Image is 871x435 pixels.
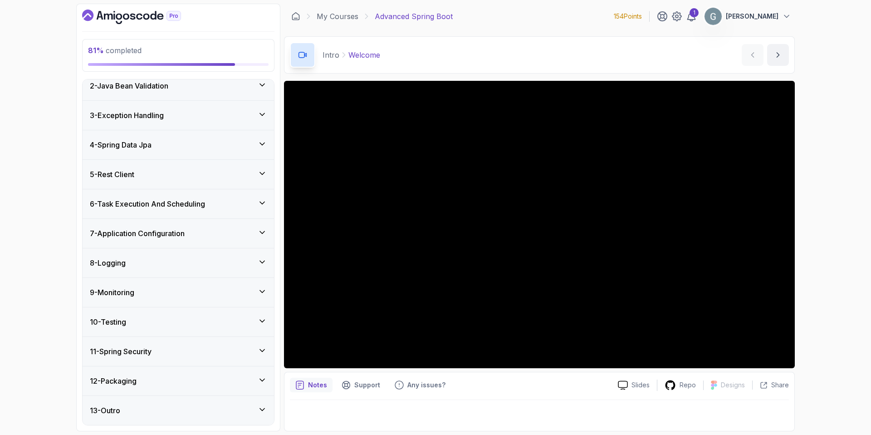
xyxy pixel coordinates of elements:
h3: 11 - Spring Security [90,346,152,357]
h3: 8 - Logging [90,257,126,268]
p: Support [354,381,380,390]
h3: 13 - Outro [90,405,120,416]
span: completed [88,46,142,55]
button: Support button [336,378,386,392]
button: next content [767,44,789,66]
h3: 3 - Exception Handling [90,110,164,121]
p: 154 Points [614,12,642,21]
a: My Courses [317,11,358,22]
p: Designs [721,381,745,390]
a: Repo [657,380,703,391]
div: 1 [690,8,699,17]
button: 6-Task Execution And Scheduling [83,189,274,218]
button: 9-Monitoring [83,278,274,307]
p: Any issues? [407,381,445,390]
h3: 2 - Java Bean Validation [90,80,168,91]
h3: 12 - Packaging [90,376,137,386]
button: Feedback button [389,378,451,392]
p: Notes [308,381,327,390]
p: Intro [323,49,339,60]
p: Welcome [348,49,380,60]
button: 8-Logging [83,248,274,277]
h3: 5 - Rest Client [90,169,134,180]
p: Advanced Spring Boot [375,11,453,22]
img: user profile image [705,8,722,25]
button: 2-Java Bean Validation [83,71,274,100]
h3: 6 - Task Execution And Scheduling [90,198,205,209]
button: 12-Packaging [83,366,274,395]
button: 10-Testing [83,307,274,336]
button: user profile image[PERSON_NAME] [704,7,791,25]
button: 3-Exception Handling [83,101,274,130]
a: Slides [611,381,657,390]
h3: 10 - Testing [90,316,126,327]
iframe: 1 - Hi [284,81,795,368]
button: notes button [290,378,333,392]
button: previous content [742,44,763,66]
button: 4-Spring Data Jpa [83,130,274,159]
a: Dashboard [291,12,300,21]
a: 1 [686,11,697,22]
h3: 7 - Application Configuration [90,228,185,239]
button: 5-Rest Client [83,160,274,189]
p: Share [771,381,789,390]
p: Repo [680,381,696,390]
button: 11-Spring Security [83,337,274,366]
h3: 4 - Spring Data Jpa [90,139,152,150]
h3: 9 - Monitoring [90,287,134,298]
button: 13-Outro [83,396,274,425]
p: Slides [631,381,650,390]
button: Share [752,381,789,390]
span: 81 % [88,46,104,55]
a: Dashboard [82,10,202,24]
p: [PERSON_NAME] [726,12,778,21]
button: 7-Application Configuration [83,219,274,248]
